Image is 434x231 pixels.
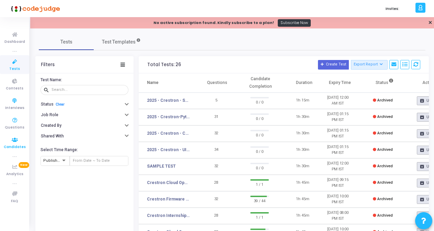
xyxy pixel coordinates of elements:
[199,125,234,142] td: 32
[199,175,234,191] td: 28
[56,102,65,107] a: Clear
[11,198,18,204] span: FAQ
[5,125,24,131] span: Questions
[147,196,190,202] a: Crestron Firmware Internship Coding Test
[199,142,234,158] td: 34
[285,109,320,125] td: 1h 30m
[35,110,134,120] button: Job Role
[320,125,356,142] td: [DATE] 01:15 PM IST
[278,19,311,27] a: Subscribe Now
[41,112,58,118] h6: Job Role
[43,158,67,163] span: Published At
[19,162,29,168] span: New
[52,88,126,92] input: Search...
[199,191,234,208] td: 32
[318,60,349,70] button: Create Test
[4,39,25,45] span: Dashboard
[377,114,393,119] span: Archived
[147,130,190,136] a: 2025 - Crestron - C-C++ - Coding Test - 2
[60,38,72,46] span: Tests
[420,131,424,136] mat-icon: unarchive
[41,102,54,107] h6: Status
[147,114,190,120] a: 2025 - Crestron-Python-Coding-Test - 2
[41,147,78,153] h6: Select Time Range:
[4,144,26,150] span: Candidates
[9,2,60,15] img: logo
[285,93,320,109] td: 1h 15m
[420,98,424,103] mat-icon: unarchive
[377,180,393,185] span: Archived
[320,93,356,109] td: [DATE] 12:00 AM IST
[147,180,190,186] a: Crestron Cloud Operations Internship Coding Test
[147,212,190,219] a: Crestron Internship Coding Test
[6,171,23,177] span: Analytics
[41,77,127,83] h6: Test Name:
[286,73,322,93] th: Duration
[420,197,424,202] mat-icon: unarchive
[147,97,190,104] a: 2025 - Crestron - Senior Software Engineer - Test A
[322,73,358,93] th: Expiry Time
[320,175,356,191] td: [DATE] 09:15 PM IST
[285,191,320,208] td: 1h 45m
[199,93,234,109] td: 5
[102,38,136,46] span: Test Templates
[250,181,269,187] span: 1 / 1
[139,73,199,93] th: Name
[250,115,269,122] span: 0 / 0
[35,120,134,131] button: Created By
[250,148,269,155] span: 0 / 0
[377,98,393,102] span: Archived
[41,123,61,128] h6: Created By
[377,164,393,168] span: Archived
[199,73,235,93] th: Questions
[250,214,269,220] span: 1 / 1
[199,208,234,224] td: 28
[420,115,424,120] mat-icon: unarchive
[285,125,320,142] td: 1h 30m
[250,197,269,204] span: 39 / 44
[250,98,269,105] span: 0 / 0
[377,197,393,201] span: Archived
[320,208,356,224] td: [DATE] 08:00 PM IST
[377,131,393,135] span: Archived
[235,73,286,93] th: Candidate Completion
[41,134,64,139] h6: Shared With
[73,159,126,163] input: From Date ~ To Date
[320,109,356,125] td: [DATE] 01:15 PM IST
[5,105,24,111] span: Interviews
[199,109,234,125] td: 31
[250,131,269,138] span: 0 / 0
[35,99,134,110] button: StatusClear
[153,20,274,26] div: No active subscription found. Kindly subscribe to a plan!
[386,6,399,12] label: Invites:
[9,66,20,72] span: Tests
[428,19,432,26] a: ✕
[320,158,356,175] td: [DATE] 12:00 PM IST
[35,131,134,142] button: Shared With
[285,208,320,224] td: 1h 45m
[420,164,424,169] mat-icon: unarchive
[377,213,393,218] span: Archived
[147,163,176,169] a: SAMPLE TEST
[320,142,356,158] td: [DATE] 01:15 PM IST
[250,164,269,171] span: 0 / 0
[285,175,320,191] td: 1h 45m
[147,147,190,153] a: 2025 - Crestron - UI - Coding-Test - 2
[43,87,52,93] mat-icon: search
[351,60,388,70] button: Export Report
[6,86,23,92] span: Contests
[320,191,356,208] td: [DATE] 10:00 PM IST
[377,147,393,152] span: Archived
[420,181,424,185] mat-icon: unarchive
[358,73,412,93] th: Status
[420,148,424,153] mat-icon: unarchive
[285,142,320,158] td: 1h 30m
[147,62,181,68] div: Total Tests: 26
[285,158,320,175] td: 1h 30m
[41,62,55,68] div: Filters
[199,158,234,175] td: 32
